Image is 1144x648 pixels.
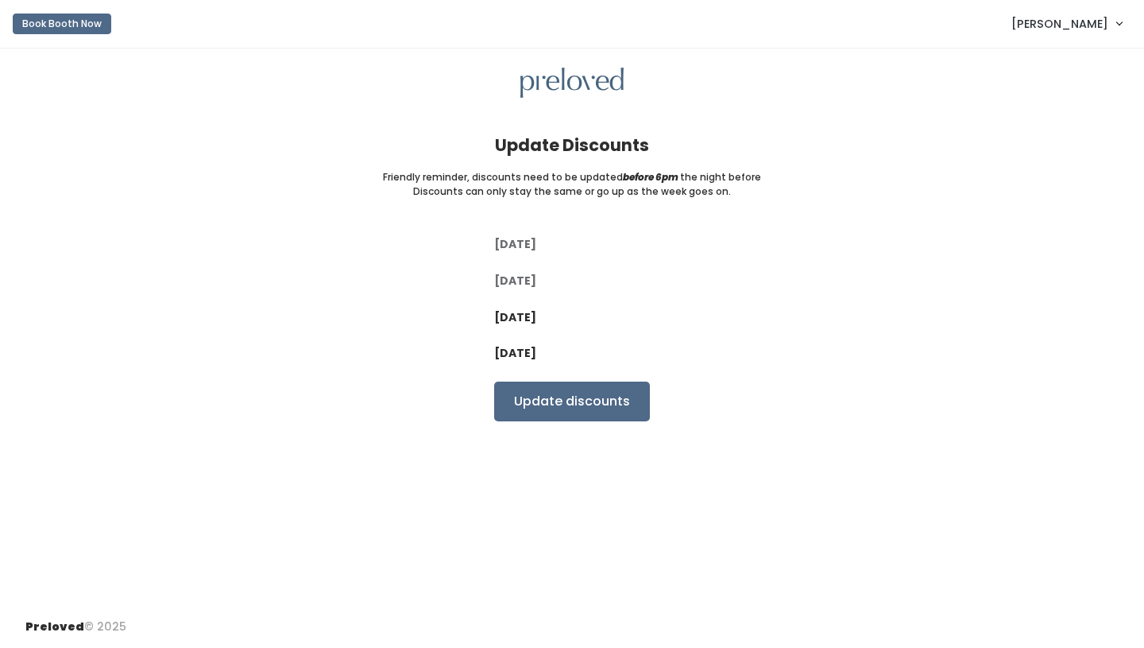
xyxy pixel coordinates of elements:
a: [PERSON_NAME] [995,6,1138,41]
label: [DATE] [494,273,536,289]
label: [DATE] [494,345,536,362]
span: [PERSON_NAME] [1011,15,1108,33]
label: [DATE] [494,309,536,326]
i: before 6pm [623,170,678,184]
h4: Update Discounts [495,136,649,154]
small: Friendly reminder, discounts need to be updated the night before [383,170,761,184]
span: Preloved [25,619,84,634]
button: Book Booth Now [13,14,111,34]
label: [DATE] [494,236,536,253]
small: Discounts can only stay the same or go up as the week goes on. [413,184,731,199]
a: Book Booth Now [13,6,111,41]
div: © 2025 [25,606,126,635]
input: Update discounts [494,382,650,421]
img: preloved logo [520,68,624,99]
